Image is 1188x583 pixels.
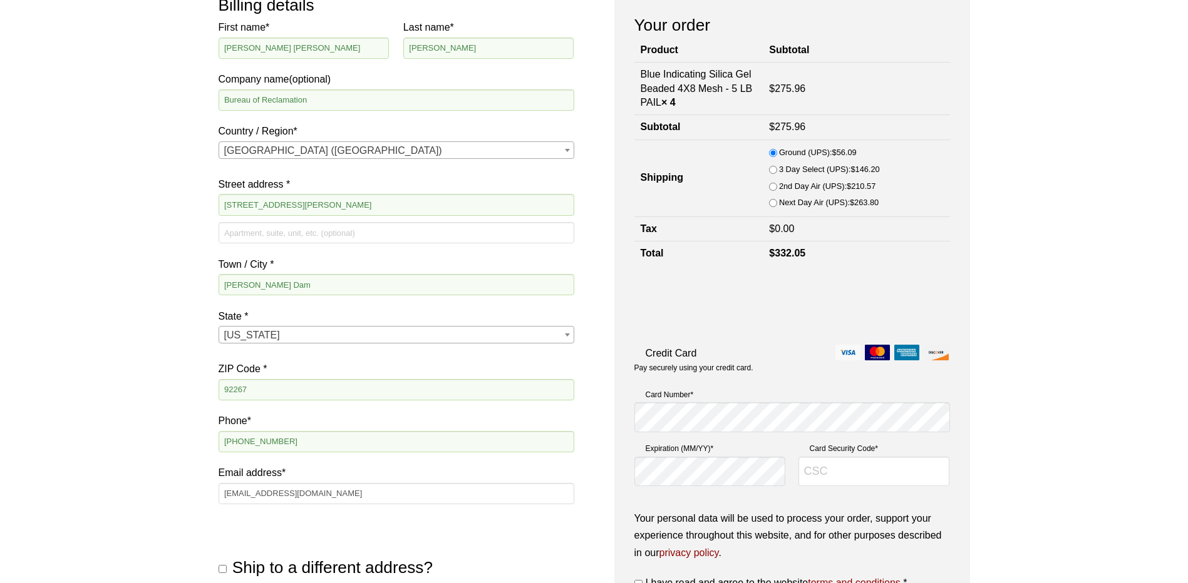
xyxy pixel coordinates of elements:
[219,142,574,160] span: United States (US)
[659,547,719,558] a: privacy policy
[634,363,950,373] p: Pay securely using your credit card.
[850,198,879,207] bdi: 263.80
[403,19,574,36] label: Last name
[798,442,950,455] label: Card Security Code
[219,464,574,481] label: Email address
[779,196,879,210] label: Next Day Air (UPS):
[634,442,786,455] label: Expiration (MM/YY)
[661,97,676,108] strong: × 4
[219,123,574,139] label: Country / Region
[634,63,763,115] td: Blue Indicating Silica Gel Beaded 4X8 Mesh - 5 LB PAIL
[219,327,574,344] span: California
[289,74,331,84] span: (optional)
[634,139,763,216] th: Shipping
[219,194,574,215] input: House number and street name
[847,181,876,191] bdi: 210.57
[779,180,876,193] label: 2nd Day Air (UPS):
[219,141,574,159] span: Country / Region
[832,148,837,157] span: $
[634,388,950,401] label: Card Number
[232,558,433,577] span: Ship to a different address?
[769,223,794,234] bdi: 0.00
[847,181,851,191] span: $
[769,83,805,94] bdi: 275.96
[634,39,763,62] th: Product
[634,115,763,139] th: Subtotal
[894,345,919,360] img: amex
[634,241,763,266] th: Total
[634,279,825,328] iframe: reCAPTCHA
[219,176,574,193] label: Street address
[763,39,949,62] th: Subtotal
[219,256,574,273] label: Town / City
[634,217,763,241] th: Tax
[219,222,574,243] input: Apartment, suite, unit, etc. (optional)
[219,19,574,88] label: Company name
[634,383,950,497] fieldset: Payment Info
[634,345,950,362] label: Credit Card
[850,165,855,174] span: $
[219,308,574,325] label: State
[769,83,775,94] span: $
[219,412,574,429] label: Phone
[850,165,879,174] bdi: 146.20
[779,146,857,160] label: Ground (UPS):
[769,121,775,132] span: $
[798,457,950,487] input: CSC
[219,326,574,343] span: State
[219,360,574,377] label: ZIP Code
[769,248,805,258] bdi: 332.05
[832,148,857,157] bdi: 56.09
[219,565,227,573] input: Ship to a different address?
[769,121,805,132] bdi: 275.96
[634,510,950,561] p: Your personal data will be used to process your order, support your experience throughout this we...
[769,248,775,258] span: $
[835,345,860,360] img: visa
[924,345,949,360] img: discover
[850,198,854,207] span: $
[769,223,775,234] span: $
[634,14,950,36] h3: Your order
[779,163,880,176] label: 3 Day Select (UPS):
[865,345,890,360] img: mastercard
[219,19,390,36] label: First name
